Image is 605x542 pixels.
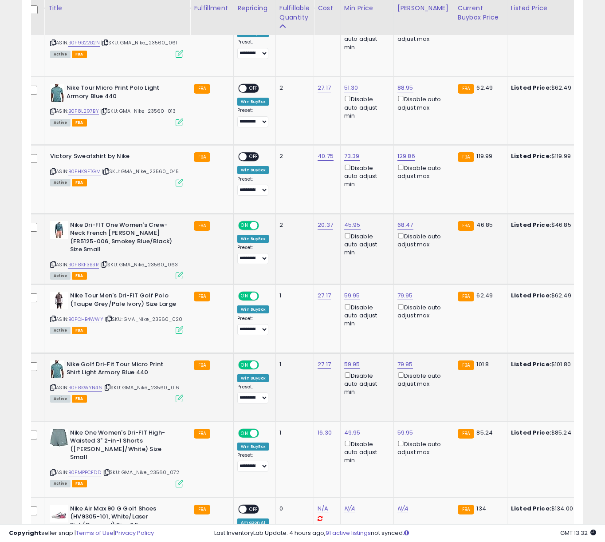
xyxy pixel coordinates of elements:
[397,439,447,456] div: Disable auto adjust max
[476,83,493,92] span: 62.49
[344,439,387,465] div: Disable auto adjust min
[72,327,87,334] span: FBA
[50,360,183,402] div: ASIN:
[511,83,551,92] b: Listed Price:
[9,529,154,538] div: seller snap | |
[237,443,269,451] div: Win BuyBox
[458,4,503,22] div: Current Buybox Price
[279,4,310,22] div: Fulfillable Quantity
[70,505,178,532] b: Nike Air Max 90 G Golf Shoes (HV9305-101, White/Laser Pink/Concord) Size 6.5
[50,84,64,102] img: 41umlDxelDL._SL40_.jpg
[50,84,183,125] div: ASIN:
[318,291,331,300] a: 27.17
[194,84,210,94] small: FBA
[279,292,307,300] div: 1
[50,152,158,163] b: Victory Sweatshirt by Nike
[511,360,585,368] div: $101.80
[102,168,179,175] span: | SKU: GMA_Nike_23560_045
[194,360,210,370] small: FBA
[511,84,585,92] div: $62.49
[100,107,176,115] span: | SKU: GMA_Nike_23560_013
[50,221,183,279] div: ASIN:
[194,429,210,439] small: FBA
[194,4,230,13] div: Fulfillment
[72,395,87,403] span: FBA
[511,221,551,229] b: Listed Price:
[326,529,371,537] a: 91 active listings
[511,505,585,513] div: $134.00
[511,504,551,513] b: Listed Price:
[258,361,272,368] span: OFF
[68,469,101,476] a: B0FMPPCFDD
[239,361,250,368] span: ON
[318,4,337,13] div: Cost
[318,504,328,513] a: N/A
[50,505,68,522] img: 31u67eytUiL._SL40_.jpg
[344,221,361,229] a: 45.95
[247,153,261,161] span: OFF
[194,505,210,514] small: FBA
[397,4,450,13] div: [PERSON_NAME]
[70,429,178,464] b: Nike One Women's Dri-FIT High-Waisted 3" 2-in-1 Shorts ([PERSON_NAME]/White) Size Small
[344,94,387,120] div: Disable auto adjust min
[68,107,99,115] a: B0F8L297BY
[239,429,250,437] span: ON
[237,4,272,13] div: Repricing
[48,4,186,13] div: Title
[50,179,71,186] span: All listings currently available for purchase on Amazon
[397,94,447,111] div: Disable auto adjust max
[50,119,71,127] span: All listings currently available for purchase on Amazon
[397,83,413,92] a: 88.95
[458,221,474,231] small: FBA
[458,152,474,162] small: FBA
[344,504,355,513] a: N/A
[239,222,250,229] span: ON
[397,371,447,388] div: Disable auto adjust max
[344,4,390,13] div: Min Price
[237,107,269,127] div: Preset:
[318,428,332,437] a: 16.30
[344,360,360,369] a: 59.95
[397,360,413,369] a: 79.95
[67,84,174,103] b: Nike Tour Micro Print Polo Light Armory Blue 440
[397,302,447,320] div: Disable auto adjust max
[397,221,413,229] a: 68.47
[397,152,415,161] a: 129.86
[397,504,408,513] a: N/A
[279,505,307,513] div: 0
[67,360,174,379] b: Nike Golf Dri-Fit Tour Micro Print Shirt Light Armory Blue 440
[476,428,493,437] span: 85.24
[476,360,489,368] span: 101.8
[397,163,447,180] div: Disable auto adjust max
[397,231,447,249] div: Disable auto adjust max
[72,480,87,487] span: FBA
[70,221,178,256] b: Nike Dri-FIT One Women's Crew-Neck French [PERSON_NAME] (FB5125-006, Smokey Blue/Black) Size Small
[344,428,361,437] a: 49.95
[237,452,269,472] div: Preset:
[279,221,307,229] div: 2
[68,39,100,47] a: B0F9B22B2N
[458,360,474,370] small: FBA
[68,261,99,269] a: B0F8KF3B3R
[50,292,68,309] img: 31NEGSh12yL._SL40_.jpg
[214,529,596,538] div: Last InventoryLab Update: 4 hours ago, not synced.
[458,84,474,94] small: FBA
[344,152,360,161] a: 73.39
[279,429,307,437] div: 1
[237,166,269,174] div: Win BuyBox
[458,292,474,301] small: FBA
[50,395,71,403] span: All listings currently available for purchase on Amazon
[476,504,486,513] span: 134
[237,374,269,382] div: Win BuyBox
[68,168,101,175] a: B0FHK9FTGM
[318,152,334,161] a: 40.75
[476,221,493,229] span: 46.85
[476,152,492,160] span: 119.99
[50,272,71,280] span: All listings currently available for purchase on Amazon
[258,293,272,300] span: OFF
[237,98,269,106] div: Win BuyBox
[103,384,179,391] span: | SKU: GMA_Nike_23560_016
[9,529,41,537] strong: Copyright
[237,316,269,336] div: Preset:
[397,291,413,300] a: 79.95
